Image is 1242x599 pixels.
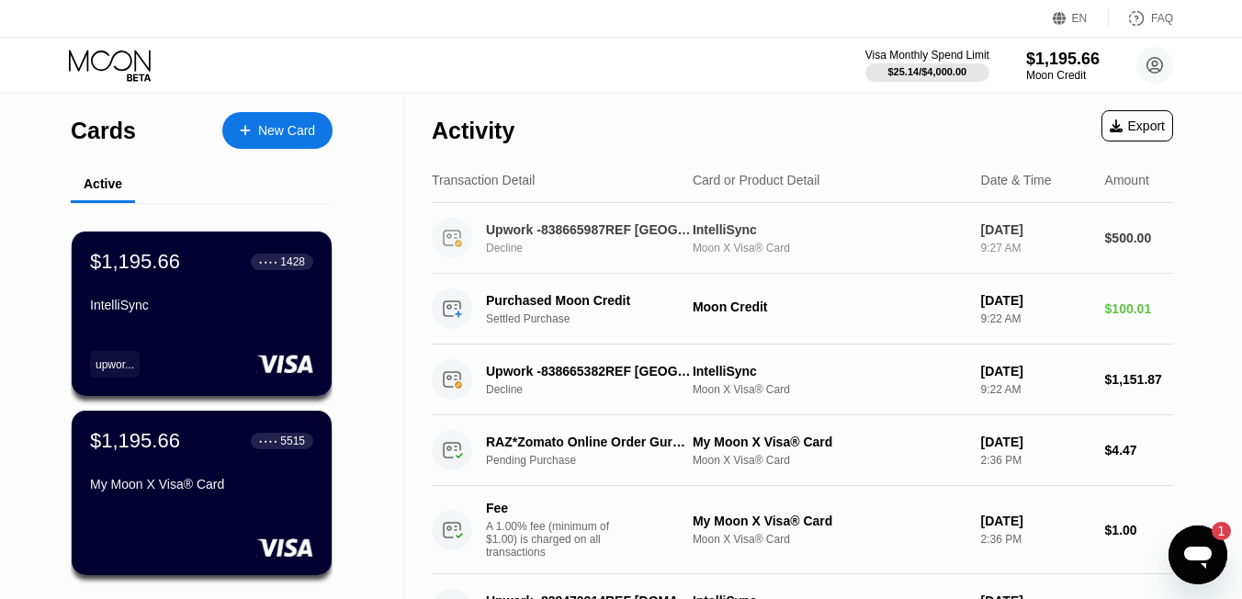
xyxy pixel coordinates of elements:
[1053,9,1109,28] div: EN
[486,222,692,237] div: Upwork -838665987REF [GEOGRAPHIC_DATA] IE
[1105,231,1173,245] div: $500.00
[865,49,989,62] div: Visa Monthly Spend Limit
[693,222,966,237] div: IntelliSync
[693,173,820,187] div: Card or Product Detail
[1026,50,1100,69] div: $1,195.66
[486,520,624,559] div: A 1.00% fee (minimum of $1.00) is charged on all transactions
[258,123,315,139] div: New Card
[981,293,1090,308] div: [DATE]
[693,454,966,467] div: Moon X Visa® Card
[1169,526,1227,584] iframe: Button to launch messaging window, 1 unread message
[981,222,1090,237] div: [DATE]
[981,514,1090,528] div: [DATE]
[84,176,122,191] div: Active
[693,242,966,254] div: Moon X Visa® Card
[981,242,1090,254] div: 9:27 AM
[1151,12,1173,25] div: FAQ
[432,486,1173,574] div: FeeA 1.00% fee (minimum of $1.00) is charged on all transactionsMy Moon X Visa® CardMoon X Visa® ...
[981,533,1090,546] div: 2:36 PM
[486,293,692,308] div: Purchased Moon Credit
[486,383,707,396] div: Decline
[432,345,1173,415] div: Upwork -838665382REF [GEOGRAPHIC_DATA] IEDeclineIntelliSyncMoon X Visa® Card[DATE]9:22 AM$1,151.87
[280,435,305,447] div: 5515
[1109,9,1173,28] div: FAQ
[1026,69,1100,82] div: Moon Credit
[981,383,1090,396] div: 9:22 AM
[90,351,140,378] div: upwor...
[981,173,1052,187] div: Date & Time
[1194,522,1231,540] iframe: Number of unread messages
[486,364,692,379] div: Upwork -838665382REF [GEOGRAPHIC_DATA] IE
[90,298,313,312] div: IntelliSync
[1105,443,1173,458] div: $4.47
[432,173,535,187] div: Transaction Detail
[693,514,966,528] div: My Moon X Visa® Card
[693,435,966,449] div: My Moon X Visa® Card
[72,232,332,396] div: $1,195.66● ● ● ●1428IntelliSyncupwor...
[280,255,305,268] div: 1428
[90,429,180,453] div: $1,195.66
[1026,50,1100,82] div: $1,195.66Moon Credit
[90,250,180,274] div: $1,195.66
[222,112,333,149] div: New Card
[71,118,136,144] div: Cards
[432,118,514,144] div: Activity
[432,274,1173,345] div: Purchased Moon CreditSettled PurchaseMoon Credit[DATE]9:22 AM$100.01
[486,454,707,467] div: Pending Purchase
[1105,523,1173,537] div: $1.00
[693,299,966,314] div: Moon Credit
[981,312,1090,325] div: 9:22 AM
[981,364,1090,379] div: [DATE]
[1072,12,1088,25] div: EN
[486,435,692,449] div: RAZ*Zomato Online Order Gurgaon HAIN
[432,415,1173,486] div: RAZ*Zomato Online Order Gurgaon HAINPending PurchaseMy Moon X Visa® CardMoon X Visa® Card[DATE]2:...
[693,383,966,396] div: Moon X Visa® Card
[259,259,277,265] div: ● ● ● ●
[1101,110,1173,141] div: Export
[1105,372,1173,387] div: $1,151.87
[486,501,615,515] div: Fee
[96,358,134,371] div: upwor...
[90,477,313,492] div: My Moon X Visa® Card
[432,203,1173,274] div: Upwork -838665987REF [GEOGRAPHIC_DATA] IEDeclineIntelliSyncMoon X Visa® Card[DATE]9:27 AM$500.00
[888,66,967,77] div: $25.14 / $4,000.00
[259,438,277,444] div: ● ● ● ●
[693,364,966,379] div: IntelliSync
[486,312,707,325] div: Settled Purchase
[981,435,1090,449] div: [DATE]
[981,454,1090,467] div: 2:36 PM
[865,49,989,82] div: Visa Monthly Spend Limit$25.14/$4,000.00
[1110,119,1165,133] div: Export
[72,411,332,575] div: $1,195.66● ● ● ●5515My Moon X Visa® Card
[693,533,966,546] div: Moon X Visa® Card
[1105,173,1149,187] div: Amount
[1105,301,1173,316] div: $100.01
[486,242,707,254] div: Decline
